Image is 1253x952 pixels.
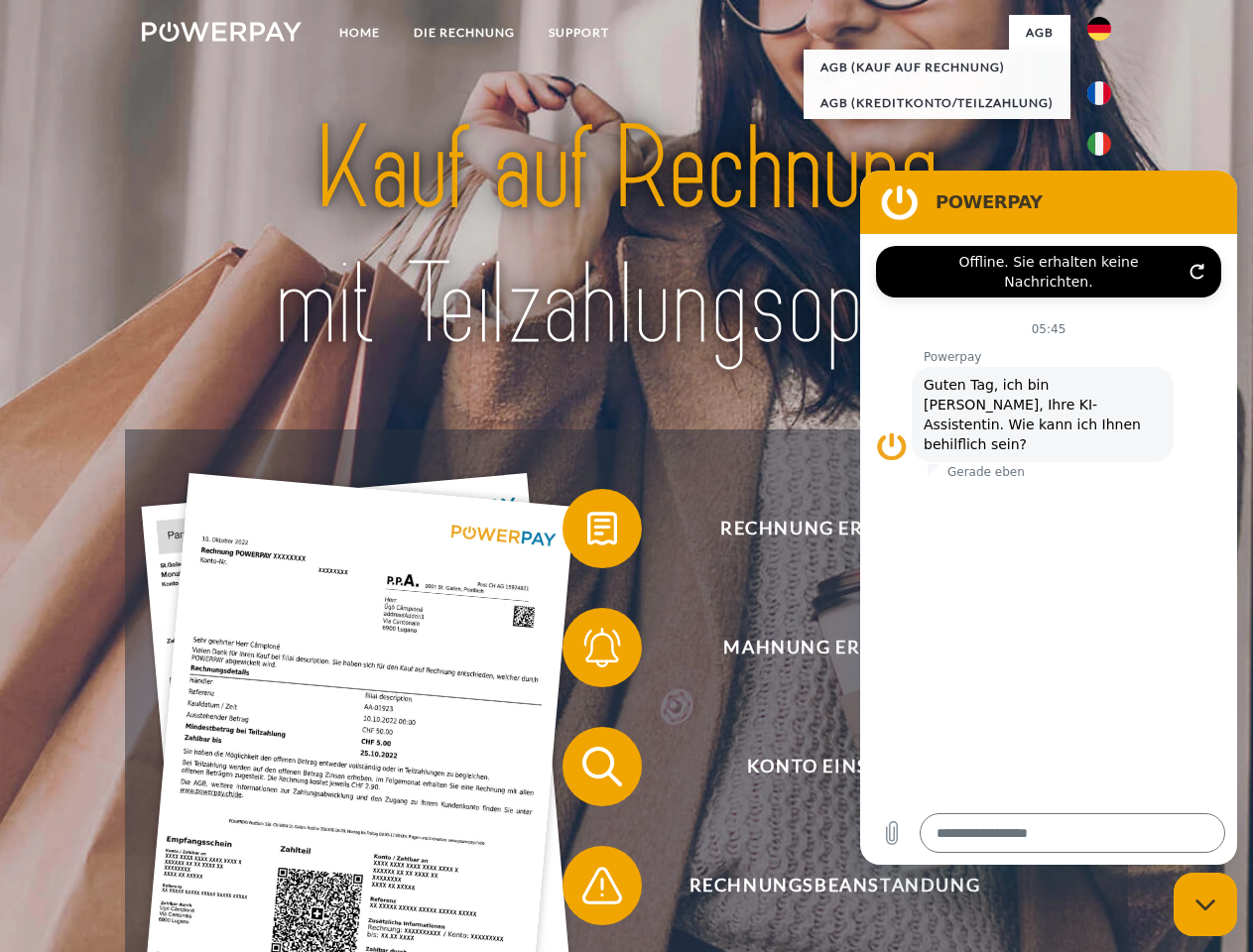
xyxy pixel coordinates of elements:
img: qb_bell.svg [577,623,627,672]
a: agb [1009,15,1070,51]
button: Rechnung erhalten? [563,489,1078,568]
iframe: Schaltfläche zum Öffnen des Messaging-Fensters; Konversation läuft [1174,873,1237,936]
a: DIE RECHNUNG [397,15,532,51]
span: Rechnung erhalten? [591,489,1077,568]
a: AGB (Kauf auf Rechnung) [804,50,1070,85]
button: Rechnungsbeanstandung [563,846,1078,925]
button: Mahnung erhalten? [563,608,1078,687]
a: SUPPORT [532,15,626,51]
button: Konto einsehen [563,727,1078,806]
img: it [1087,132,1111,156]
a: Home [322,15,397,51]
span: Rechnungsbeanstandung [591,846,1077,925]
img: qb_bill.svg [577,504,627,553]
img: qb_search.svg [577,742,627,791]
img: logo-powerpay-white.svg [142,22,302,42]
span: Konto einsehen [591,727,1077,806]
span: Mahnung erhalten? [591,608,1077,687]
img: qb_warning.svg [577,861,627,910]
img: title-powerpay_de.svg [189,95,1064,380]
a: AGB (Kreditkonto/Teilzahlung) [804,85,1070,121]
img: de [1087,17,1111,41]
iframe: Messaging-Fenster [860,171,1237,865]
img: fr [1087,81,1111,105]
